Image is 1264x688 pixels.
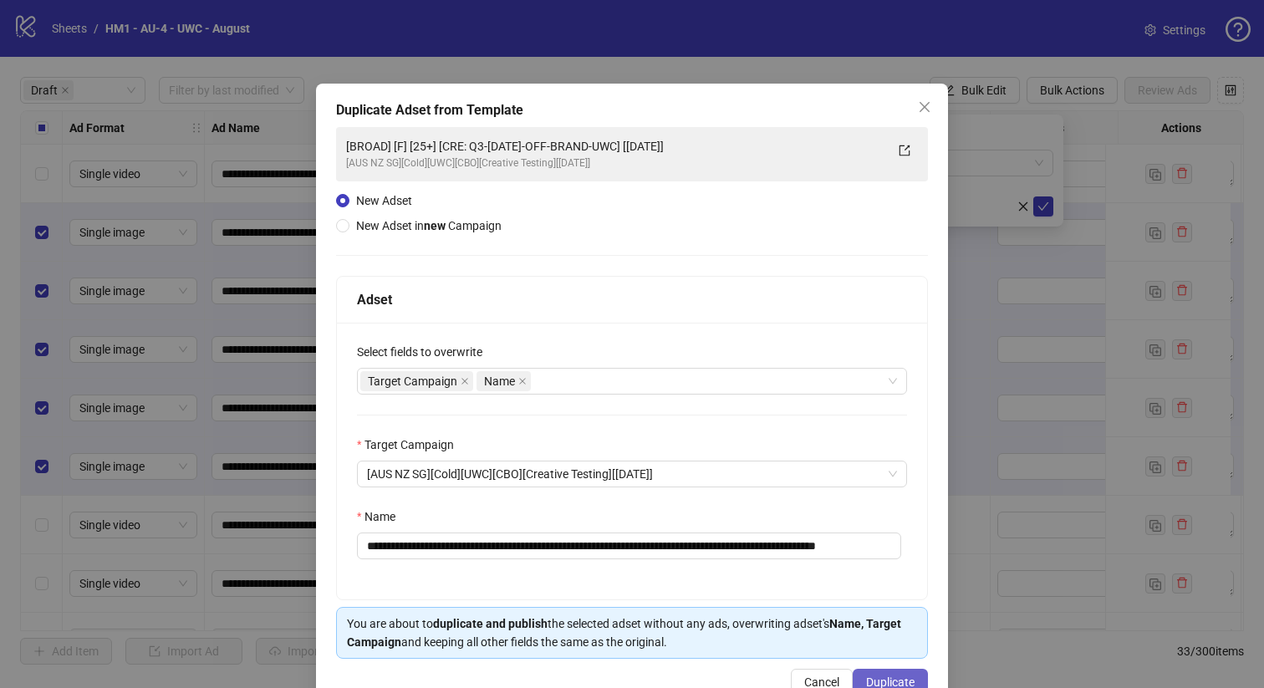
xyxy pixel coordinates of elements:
span: Name [484,372,515,390]
span: close [518,377,527,385]
span: New Adset [356,194,412,207]
span: close [918,100,931,114]
span: Target Campaign [360,371,473,391]
span: export [899,145,910,156]
span: close [461,377,469,385]
span: [AUS NZ SG][Cold][UWC][CBO][Creative Testing][28 June 2025] [367,461,897,487]
label: Target Campaign [357,436,465,454]
label: Name [357,507,406,526]
strong: Name, Target Campaign [347,617,901,649]
div: You are about to the selected adset without any ads, overwriting adset's and keeping all other fi... [347,614,917,651]
label: Select fields to overwrite [357,343,493,361]
button: Close [911,94,938,120]
strong: duplicate and publish [433,617,548,630]
div: [BROAD] [F] [25+] [CRE: Q3-[DATE]-OFF-BRAND-UWC] [[DATE]] [346,137,884,155]
span: New Adset in Campaign [356,219,502,232]
strong: new [424,219,446,232]
span: Name [477,371,531,391]
div: Duplicate Adset from Template [336,100,928,120]
div: [AUS NZ SG][Cold][UWC][CBO][Creative Testing][[DATE]] [346,155,884,171]
input: Name [357,533,901,559]
span: Target Campaign [368,372,457,390]
div: Adset [357,289,907,310]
